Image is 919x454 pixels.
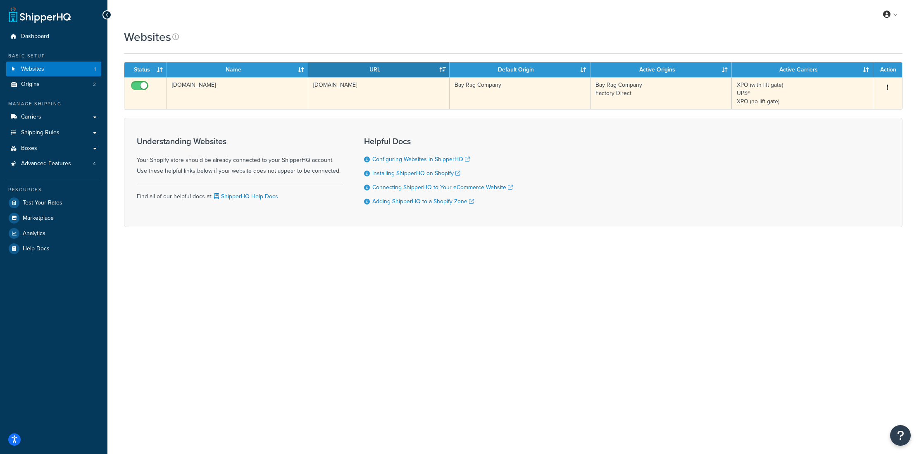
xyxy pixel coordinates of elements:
[23,215,54,222] span: Marketplace
[6,186,101,193] div: Resources
[450,62,591,77] th: Default Origin: activate to sort column ascending
[372,197,474,206] a: Adding ShipperHQ to a Shopify Zone
[94,66,96,73] span: 1
[21,129,60,136] span: Shipping Rules
[21,66,44,73] span: Websites
[6,29,101,44] a: Dashboard
[6,125,101,140] a: Shipping Rules
[93,160,96,167] span: 4
[23,200,62,207] span: Test Your Rates
[6,62,101,77] li: Websites
[21,114,41,121] span: Carriers
[6,100,101,107] div: Manage Shipping
[732,77,873,109] td: XPO (with lift gate) UPS® XPO (no lift gate)
[124,62,167,77] th: Status: activate to sort column ascending
[372,169,460,178] a: Installing ShipperHQ on Shopify
[450,77,591,109] td: Bay Rag Company
[6,77,101,92] li: Origins
[9,6,71,23] a: ShipperHQ Home
[167,62,308,77] th: Name: activate to sort column ascending
[590,62,732,77] th: Active Origins: activate to sort column ascending
[6,62,101,77] a: Websites 1
[124,29,171,45] h1: Websites
[6,156,101,171] a: Advanced Features 4
[23,245,50,252] span: Help Docs
[364,137,513,146] h3: Helpful Docs
[137,185,343,202] div: Find all of our helpful docs at:
[21,33,49,40] span: Dashboard
[167,77,308,109] td: [DOMAIN_NAME]
[212,192,278,201] a: ShipperHQ Help Docs
[6,226,101,241] a: Analytics
[21,145,37,152] span: Boxes
[137,137,343,146] h3: Understanding Websites
[308,77,450,109] td: [DOMAIN_NAME]
[93,81,96,88] span: 2
[308,62,450,77] th: URL: activate to sort column ascending
[6,77,101,92] a: Origins 2
[6,241,101,256] a: Help Docs
[6,52,101,59] div: Basic Setup
[21,160,71,167] span: Advanced Features
[23,230,45,237] span: Analytics
[890,425,911,446] button: Open Resource Center
[590,77,732,109] td: Bay Rag Company Factory Direct
[6,156,101,171] li: Advanced Features
[873,62,902,77] th: Action
[21,81,40,88] span: Origins
[137,137,343,176] div: Your Shopify store should be already connected to your ShipperHQ account. Use these helpful links...
[372,183,513,192] a: Connecting ShipperHQ to Your eCommerce Website
[6,195,101,210] a: Test Your Rates
[6,211,101,226] a: Marketplace
[6,109,101,125] a: Carriers
[732,62,873,77] th: Active Carriers: activate to sort column ascending
[372,155,470,164] a: Configuring Websites in ShipperHQ
[6,141,101,156] a: Boxes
